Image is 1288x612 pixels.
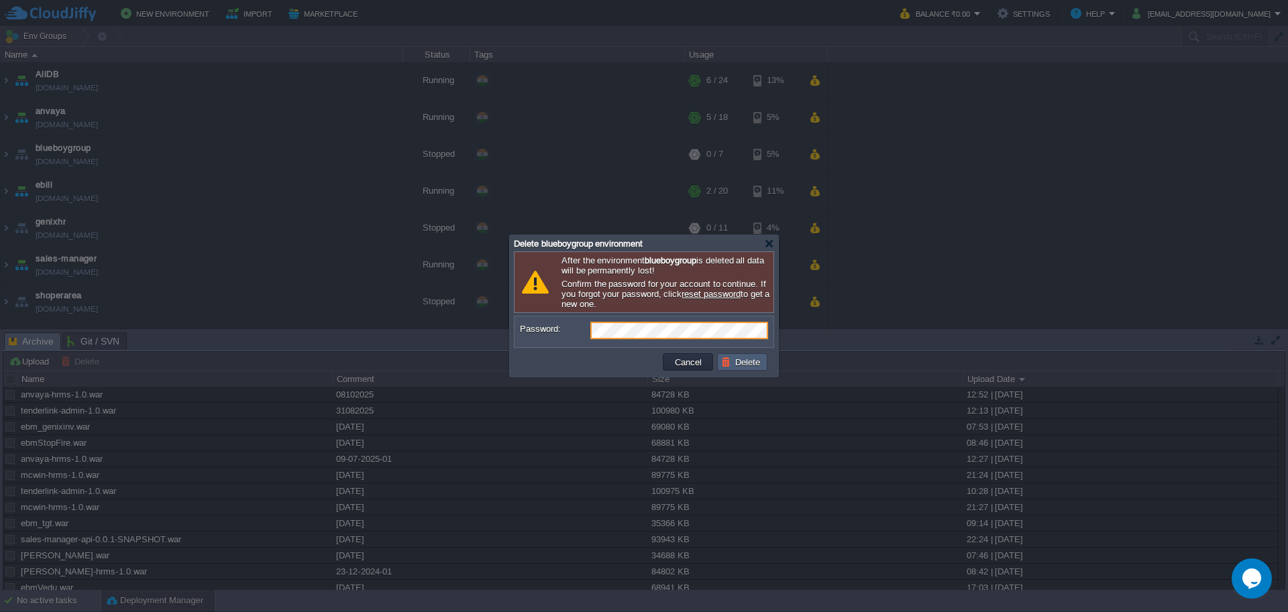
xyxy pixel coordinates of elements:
p: After the environment is deleted all data will be permanently lost! [561,255,770,276]
button: Delete [721,356,764,368]
a: reset password [682,289,741,299]
label: Password: [520,322,589,336]
b: blueboygroup [645,255,696,265]
p: Confirm the password for your account to continue. If you forgot your password, click to get a ne... [561,279,770,309]
iframe: chat widget [1232,558,1275,599]
button: Cancel [671,356,706,368]
span: Delete blueboygroup environment [514,239,643,249]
